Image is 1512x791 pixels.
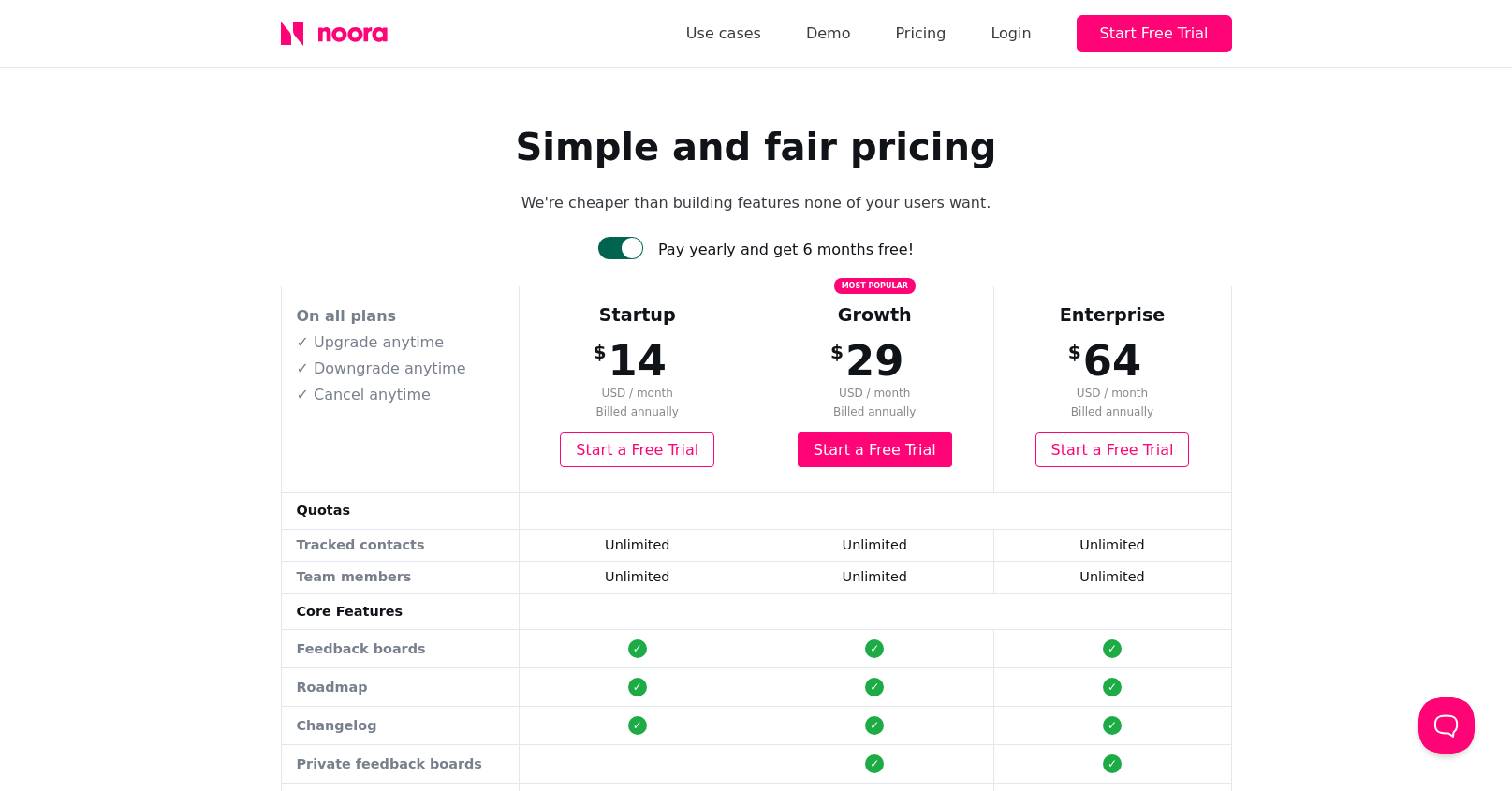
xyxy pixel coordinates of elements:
[865,639,884,658] div: ✓
[895,21,946,47] a: Pricing
[281,192,1232,214] p: We're cheaper than building features none of your users want.
[834,278,916,294] span: Most popular
[297,331,504,354] p: ✓ Upgrade anytime
[830,338,844,366] span: $
[995,385,1230,402] span: USD / month
[1103,754,1122,773] div: ✓
[756,562,994,594] td: Unlimited
[1103,716,1122,735] div: ✓
[865,754,884,773] div: ✓
[1077,15,1232,52] button: Start Free Trial
[991,21,1031,47] div: Login
[282,492,520,529] td: Quotas
[609,336,667,386] span: 14
[845,336,903,386] span: 29
[282,707,520,745] td: Changelog
[282,630,520,668] td: Feedback boards
[1035,432,1190,467] a: Start a Free Trial
[757,403,992,420] span: Billed annually
[560,432,714,467] a: Start a Free Trial
[798,432,952,467] a: Start a Free Trial
[757,385,992,402] span: USD / month
[865,678,884,696] div: ✓
[628,678,647,696] div: ✓
[297,307,397,325] strong: On all plans
[806,21,851,47] a: Demo
[628,716,647,735] div: ✓
[1103,639,1122,658] div: ✓
[1083,336,1141,386] span: 64
[995,302,1230,330] div: Enterprise
[1103,678,1122,696] div: ✓
[521,302,756,330] div: Startup
[628,639,647,658] div: ✓
[282,529,520,562] td: Tracked contacts
[297,384,504,406] p: ✓ Cancel anytime
[993,562,1231,594] td: Unlimited
[594,338,607,366] span: $
[282,593,520,630] td: Core Features
[297,358,504,380] p: ✓ Downgrade anytime
[658,237,914,263] div: Pay yearly and get 6 months free!
[1418,697,1475,754] iframe: Help Scout Beacon - Open
[1068,338,1081,366] span: $
[519,529,756,562] td: Unlimited
[686,21,761,47] a: Use cases
[995,403,1230,420] span: Billed annually
[993,529,1231,562] td: Unlimited
[521,403,756,420] span: Billed annually
[282,668,520,707] td: Roadmap
[282,562,520,594] td: Team members
[756,529,994,562] td: Unlimited
[521,385,756,402] span: USD / month
[519,562,756,594] td: Unlimited
[757,302,992,330] div: Growth
[281,125,1232,169] h1: Simple and fair pricing
[865,716,884,735] div: ✓
[282,745,520,784] td: Private feedback boards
